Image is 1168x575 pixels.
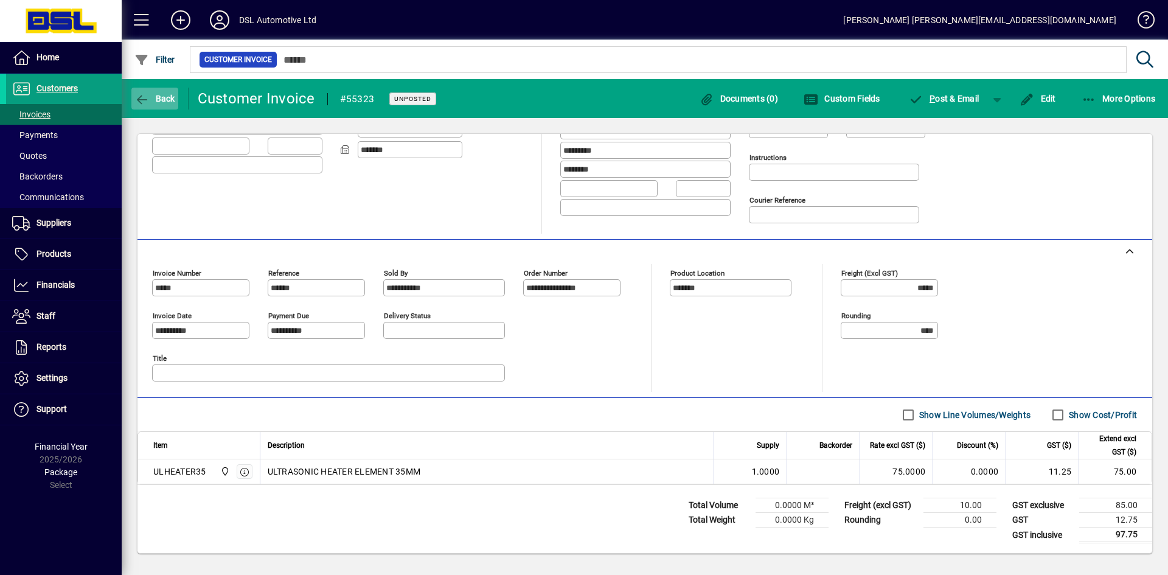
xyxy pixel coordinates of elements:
span: Central [217,465,231,478]
mat-label: Title [153,354,167,363]
span: ost & Email [909,94,979,103]
button: Profile [200,9,239,31]
a: Suppliers [6,208,122,239]
span: Discount (%) [957,439,998,452]
mat-label: Instructions [749,153,787,162]
span: Backorder [819,439,852,452]
mat-label: Reference [268,269,299,277]
mat-label: Freight (excl GST) [841,269,898,277]
a: Staff [6,301,122,332]
td: 11.25 [1006,459,1079,484]
div: #55323 [340,89,375,109]
td: GST inclusive [1006,528,1079,543]
mat-label: Product location [670,269,725,277]
mat-label: Sold by [384,269,408,277]
td: 85.00 [1079,498,1152,513]
span: Filter [134,55,175,64]
button: Filter [131,49,178,71]
span: Payments [12,130,58,140]
button: Edit [1017,88,1059,110]
span: P [930,94,935,103]
span: Home [36,52,59,62]
mat-label: Invoice date [153,312,192,320]
span: Invoices [12,110,50,119]
div: [PERSON_NAME] [PERSON_NAME][EMAIL_ADDRESS][DOMAIN_NAME] [843,10,1116,30]
span: Support [36,404,67,414]
span: Backorders [12,172,63,181]
span: Item [153,439,168,452]
mat-label: Courier Reference [749,196,805,204]
span: Reports [36,342,66,352]
a: Financials [6,270,122,301]
div: DSL Automotive Ltd [239,10,316,30]
a: Invoices [6,104,122,125]
button: Back [131,88,178,110]
span: Suppliers [36,218,71,228]
button: Custom Fields [801,88,883,110]
a: Knowledge Base [1128,2,1153,42]
a: Quotes [6,145,122,166]
td: 10.00 [923,498,996,513]
mat-label: Delivery status [384,312,431,320]
a: Settings [6,363,122,394]
td: 12.75 [1079,513,1152,528]
div: ULHEATER35 [153,465,206,478]
span: Rate excl GST ($) [870,439,925,452]
span: Staff [36,311,55,321]
span: Extend excl GST ($) [1086,432,1136,459]
span: Quotes [12,151,47,161]
label: Show Cost/Profit [1066,409,1137,421]
a: Communications [6,187,122,207]
td: Rounding [838,513,923,528]
span: Documents (0) [699,94,778,103]
td: GST [1006,513,1079,528]
span: Financial Year [35,442,88,451]
div: Customer Invoice [198,89,315,108]
td: 97.75 [1079,528,1152,543]
button: More Options [1079,88,1159,110]
td: 0.00 [923,513,996,528]
mat-label: Payment due [268,312,309,320]
td: Total Volume [683,498,756,513]
span: Financials [36,280,75,290]
a: Backorders [6,166,122,187]
span: Unposted [394,95,431,103]
span: Back [134,94,175,103]
td: GST exclusive [1006,498,1079,513]
td: 0.0000 M³ [756,498,829,513]
td: 0.0000 Kg [756,513,829,528]
span: Customers [36,83,78,93]
span: Communications [12,192,84,202]
a: Products [6,239,122,270]
span: Supply [757,439,779,452]
span: Settings [36,373,68,383]
mat-label: Order number [524,269,568,277]
span: Edit [1020,94,1056,103]
span: Package [44,467,77,477]
app-page-header-button: Back [122,88,189,110]
span: Custom Fields [804,94,880,103]
a: Support [6,394,122,425]
a: Payments [6,125,122,145]
button: Post & Email [903,88,985,110]
button: Add [161,9,200,31]
mat-label: Rounding [841,312,871,320]
button: Documents (0) [696,88,781,110]
span: Customer Invoice [204,54,272,66]
a: Home [6,43,122,73]
span: 1.0000 [752,465,780,478]
span: More Options [1082,94,1156,103]
td: Freight (excl GST) [838,498,923,513]
span: ULTRASONIC HEATER ELEMENT 35MM [268,465,421,478]
span: Products [36,249,71,259]
td: 0.0000 [933,459,1006,484]
a: Reports [6,332,122,363]
div: 75.0000 [867,465,925,478]
td: 75.00 [1079,459,1152,484]
span: Description [268,439,305,452]
span: GST ($) [1047,439,1071,452]
td: Total Weight [683,513,756,528]
mat-label: Invoice number [153,269,201,277]
label: Show Line Volumes/Weights [917,409,1031,421]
